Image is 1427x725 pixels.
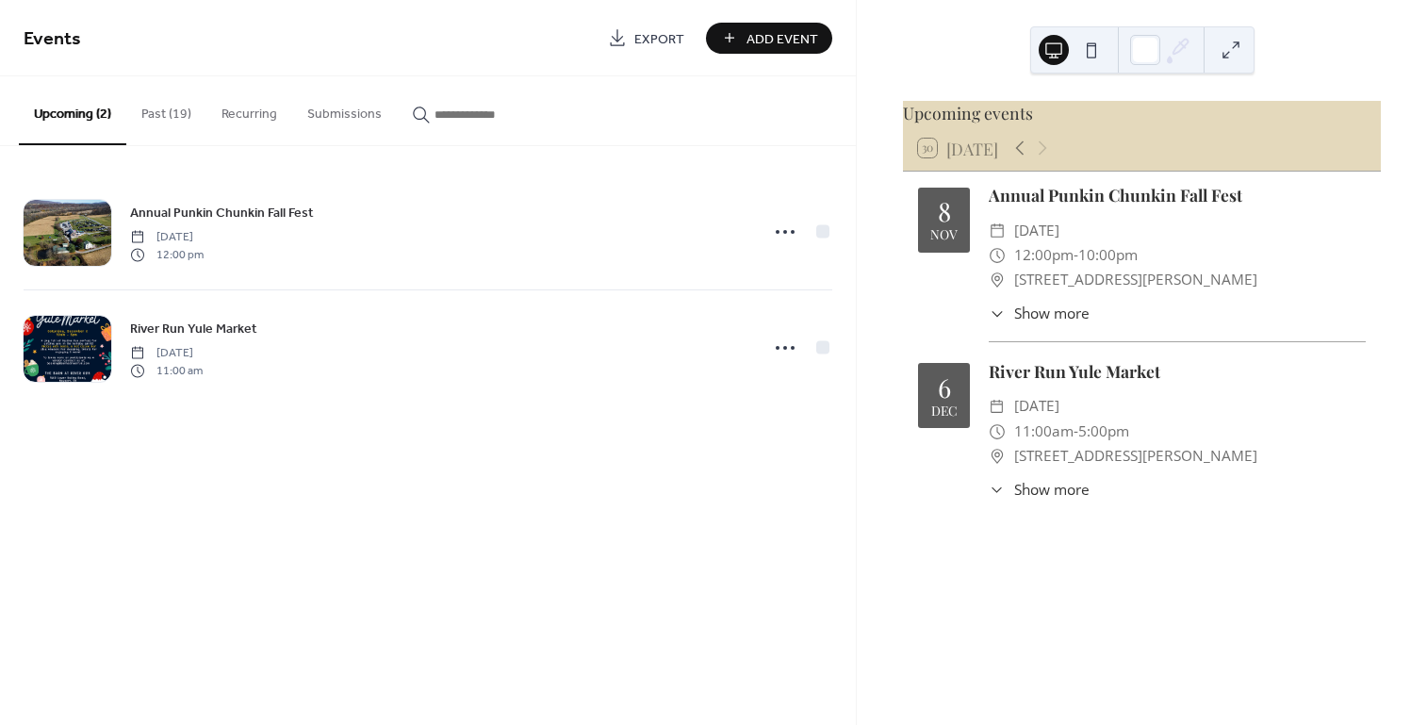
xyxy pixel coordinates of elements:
span: 12:00pm [1014,243,1074,268]
div: 8 [938,198,951,224]
span: Show more [1014,479,1090,501]
a: River Run Yule Market [130,318,257,339]
span: Annual Punkin Chunkin Fall Fest [130,204,314,223]
div: ​ [989,303,1006,324]
span: [DATE] [130,229,204,246]
span: Add Event [746,29,818,49]
span: 12:00 pm [130,246,204,263]
div: 6 [938,374,951,401]
span: [STREET_ADDRESS][PERSON_NAME] [1014,268,1257,292]
div: Annual Punkin Chunkin Fall Fest [989,183,1366,207]
span: Events [24,21,81,58]
div: ​ [989,479,1006,501]
span: Show more [1014,303,1090,324]
span: 11:00 am [130,362,203,379]
button: Upcoming (2) [19,76,126,145]
span: [STREET_ADDRESS][PERSON_NAME] [1014,444,1257,469]
div: ​ [989,444,1006,469]
span: River Run Yule Market [130,320,257,339]
div: Upcoming events [903,101,1381,125]
span: 11:00am [1014,420,1074,444]
button: ​Show more [989,479,1089,501]
button: Add Event [706,23,832,54]
button: Past (19) [126,76,206,143]
a: Annual Punkin Chunkin Fall Fest [130,202,314,223]
span: [DATE] [1014,394,1059,419]
div: River Run Yule Market [989,359,1366,384]
span: 10:00pm [1078,243,1138,268]
div: ​ [989,219,1006,243]
div: ​ [989,268,1006,292]
span: [DATE] [1014,219,1059,243]
span: - [1074,243,1078,268]
span: 5:00pm [1078,420,1129,444]
div: ​ [989,420,1006,444]
div: ​ [989,394,1006,419]
span: [DATE] [130,345,203,362]
span: Export [634,29,684,49]
button: ​Show more [989,303,1089,324]
div: Dec [931,404,957,418]
div: Nov [930,228,958,241]
span: - [1074,420,1078,444]
div: ​ [989,243,1006,268]
a: Export [594,23,698,54]
button: Submissions [292,76,397,143]
button: Recurring [206,76,292,143]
